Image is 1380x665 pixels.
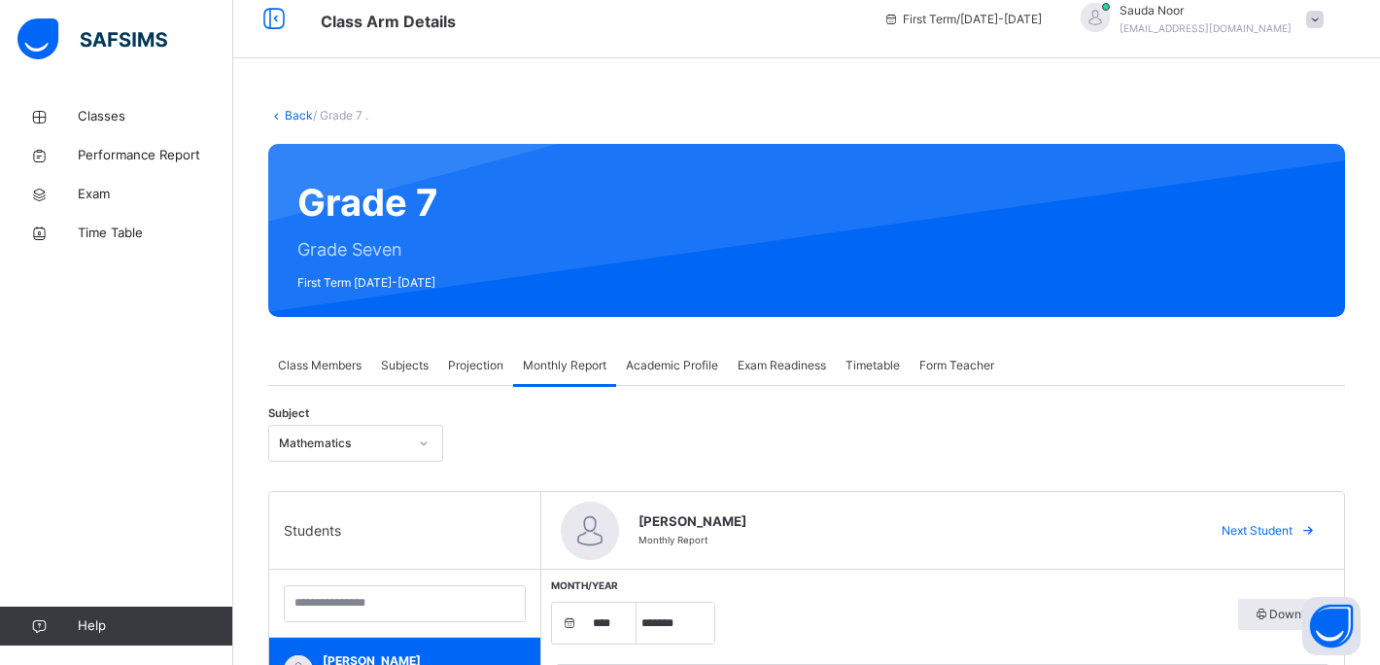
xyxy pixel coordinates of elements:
span: Time Table [78,224,233,243]
span: Class Arm Details [321,12,456,31]
img: default.svg [561,502,619,560]
span: Subjects [381,357,429,374]
span: Academic Profile [626,357,718,374]
span: Download [1253,606,1325,623]
span: Sauda Noor [1120,2,1292,19]
button: Open asap [1302,597,1361,655]
span: Timetable [845,357,900,374]
span: Monthly Report [523,357,606,374]
span: Subject [268,405,309,422]
span: Exam Readiness [738,357,826,374]
span: Class Members [278,357,362,374]
span: Classes [78,107,233,126]
span: Help [78,616,232,636]
span: Form Teacher [919,357,994,374]
span: session/term information [883,11,1042,28]
span: Students [284,520,341,541]
span: Projection [448,357,503,374]
span: Performance Report [78,146,233,165]
span: Month/Year [551,579,618,591]
span: Exam [78,185,233,204]
a: Back [285,108,313,122]
span: / Grade 7 . [313,108,368,122]
div: SaudaNoor [1061,2,1333,37]
span: Next Student [1222,522,1293,540]
span: Monthly Report [638,535,707,545]
div: Mathematics [279,435,407,452]
span: [EMAIL_ADDRESS][DOMAIN_NAME] [1120,22,1292,34]
img: safsims [17,18,167,59]
span: [PERSON_NAME] [638,512,1187,532]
